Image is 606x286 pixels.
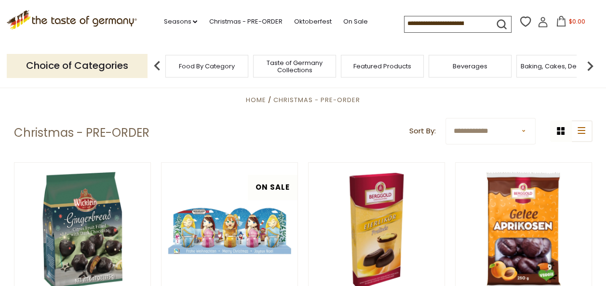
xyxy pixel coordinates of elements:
[409,125,436,137] label: Sort By:
[294,16,331,27] a: Oktoberfest
[246,95,266,104] a: Home
[179,63,235,70] a: Food By Category
[209,16,282,27] a: Christmas - PRE-ORDER
[14,126,149,140] h1: Christmas - PRE-ORDER
[273,95,360,104] a: Christmas - PRE-ORDER
[568,17,585,26] span: $0.00
[453,63,487,70] a: Beverages
[343,16,367,27] a: On Sale
[7,54,148,78] p: Choice of Categories
[256,59,333,74] a: Taste of Germany Collections
[163,16,197,27] a: Seasons
[550,16,591,30] button: $0.00
[353,63,411,70] a: Featured Products
[580,56,600,76] img: next arrow
[521,63,595,70] a: Baking, Cakes, Desserts
[148,56,167,76] img: previous arrow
